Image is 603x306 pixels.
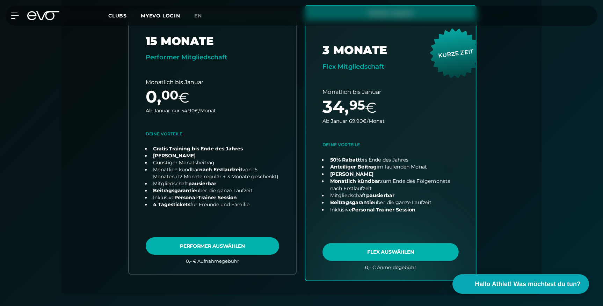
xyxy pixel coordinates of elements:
span: Hallo Athlet! Was möchtest du tun? [475,279,581,289]
span: Clubs [108,13,127,19]
a: Clubs [108,12,141,19]
a: MYEVO LOGIN [141,13,180,19]
button: Hallo Athlet! Was möchtest du tun? [452,274,589,294]
a: choose plan [129,12,296,274]
a: en [194,12,210,20]
span: en [194,13,202,19]
a: choose plan [305,6,476,280]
